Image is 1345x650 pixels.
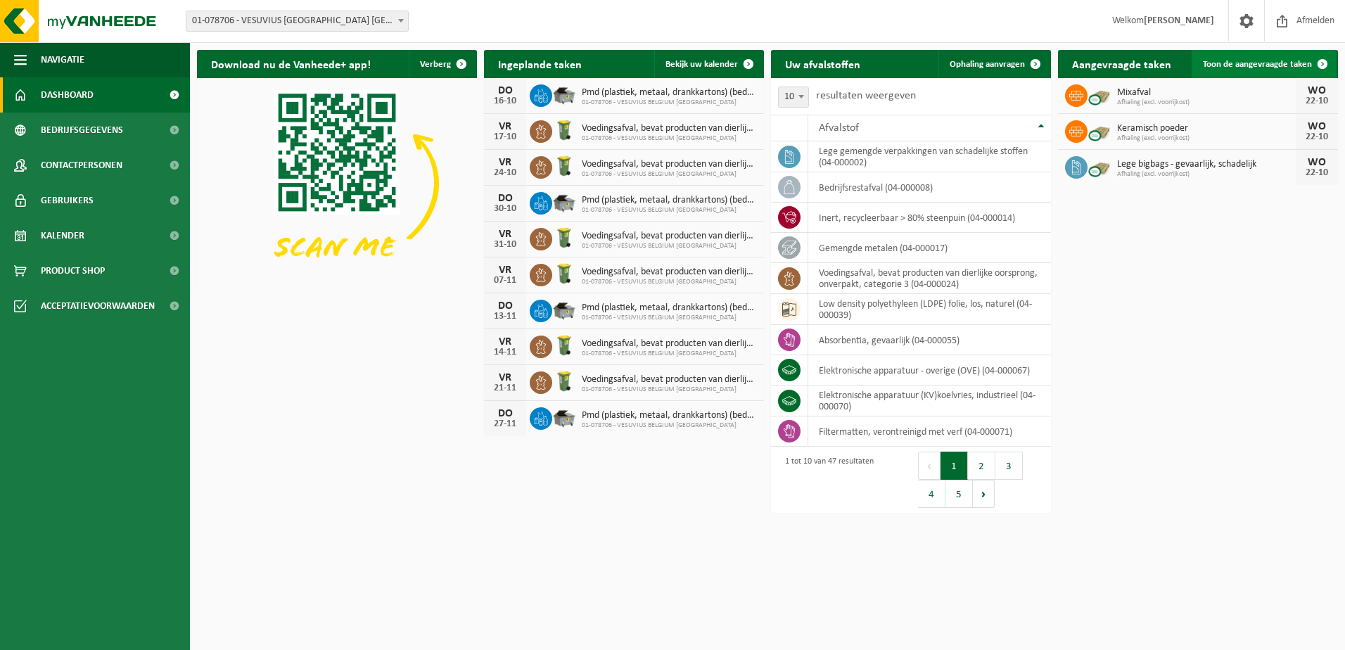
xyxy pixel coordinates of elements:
[808,141,1051,172] td: lege gemengde verpakkingen van schadelijke stoffen (04-000002)
[1303,132,1331,142] div: 22-10
[995,452,1023,480] button: 3
[491,96,519,106] div: 16-10
[491,336,519,348] div: VR
[808,385,1051,416] td: elektronische apparatuur (KV)koelvries, industrieel (04-000070)
[552,118,576,142] img: WB-0140-HPE-GN-50
[819,122,859,134] span: Afvalstof
[582,98,757,107] span: 01-078706 - VESUVIUS BELGIUM [GEOGRAPHIC_DATA]
[582,134,757,143] span: 01-078706 - VESUVIUS BELGIUM [GEOGRAPHIC_DATA]
[41,148,122,183] span: Contactpersonen
[41,253,105,288] span: Product Shop
[197,50,385,77] h2: Download nu de Vanheede+ app!
[41,288,155,324] span: Acceptatievoorwaarden
[491,419,519,429] div: 27-11
[918,480,945,508] button: 4
[491,168,519,178] div: 24-10
[1303,85,1331,96] div: WO
[582,123,757,134] span: Voedingsafval, bevat producten van dierlijke oorsprong, onverpakt, categorie 3
[491,157,519,168] div: VR
[491,348,519,357] div: 14-11
[1117,98,1296,107] span: Afhaling (excl. voorrijkost)
[938,50,1050,78] a: Ophaling aanvragen
[1117,134,1296,143] span: Afhaling (excl. voorrijkost)
[1303,168,1331,178] div: 22-10
[41,218,84,253] span: Kalender
[41,113,123,148] span: Bedrijfsgegevens
[1192,50,1337,78] a: Toon de aangevraagde taken
[41,77,94,113] span: Dashboard
[582,421,757,430] span: 01-078706 - VESUVIUS BELGIUM [GEOGRAPHIC_DATA]
[491,85,519,96] div: DO
[552,226,576,250] img: WB-0140-HPE-GN-50
[552,154,576,178] img: WB-0140-HPE-GN-50
[491,229,519,240] div: VR
[491,312,519,321] div: 13-11
[1303,96,1331,106] div: 22-10
[582,410,757,421] span: Pmd (plastiek, metaal, drankkartons) (bedrijven)
[582,385,757,394] span: 01-078706 - VESUVIUS BELGIUM [GEOGRAPHIC_DATA]
[582,338,757,350] span: Voedingsafval, bevat producten van dierlijke oorsprong, onverpakt, categorie 3
[582,374,757,385] span: Voedingsafval, bevat producten van dierlijke oorsprong, onverpakt, categorie 3
[941,452,968,480] button: 1
[582,170,757,179] span: 01-078706 - VESUVIUS BELGIUM [GEOGRAPHIC_DATA]
[582,278,757,286] span: 01-078706 - VESUVIUS BELGIUM [GEOGRAPHIC_DATA]
[197,78,477,288] img: Download de VHEPlus App
[808,325,1051,355] td: absorbentia, gevaarlijk (04-000055)
[552,82,576,106] img: WB-5000-GAL-GY-01
[582,242,757,250] span: 01-078706 - VESUVIUS BELGIUM [GEOGRAPHIC_DATA]
[491,276,519,286] div: 07-11
[582,231,757,242] span: Voedingsafval, bevat producten van dierlijke oorsprong, onverpakt, categorie 3
[808,294,1051,325] td: low density polyethyleen (LDPE) folie, los, naturel (04-000039)
[582,195,757,206] span: Pmd (plastiek, metaal, drankkartons) (bedrijven)
[582,350,757,358] span: 01-078706 - VESUVIUS BELGIUM [GEOGRAPHIC_DATA]
[491,300,519,312] div: DO
[186,11,409,32] span: 01-078706 - VESUVIUS BELGIUM NV - OOSTENDE
[41,42,84,77] span: Navigatie
[779,87,808,107] span: 10
[1058,50,1185,77] h2: Aangevraagde taken
[582,206,757,215] span: 01-078706 - VESUVIUS BELGIUM [GEOGRAPHIC_DATA]
[945,480,973,508] button: 5
[1117,123,1296,134] span: Keramisch poeder
[1303,121,1331,132] div: WO
[808,233,1051,263] td: gemengde metalen (04-000017)
[491,408,519,419] div: DO
[1117,87,1296,98] span: Mixafval
[491,193,519,204] div: DO
[491,240,519,250] div: 31-10
[491,204,519,214] div: 30-10
[1117,159,1296,170] span: Lege bigbags - gevaarlijk, schadelijk
[409,50,476,78] button: Verberg
[808,416,1051,447] td: filtermatten, verontreinigd met verf (04-000071)
[665,60,738,69] span: Bekijk uw kalender
[491,132,519,142] div: 17-10
[552,190,576,214] img: WB-5000-GAL-GY-01
[552,333,576,357] img: WB-0140-HPE-GN-50
[552,262,576,286] img: WB-0140-HPE-GN-50
[778,87,809,108] span: 10
[1303,157,1331,168] div: WO
[582,87,757,98] span: Pmd (plastiek, metaal, drankkartons) (bedrijven)
[973,480,995,508] button: Next
[186,11,408,31] span: 01-078706 - VESUVIUS BELGIUM NV - OOSTENDE
[1144,15,1214,26] strong: [PERSON_NAME]
[968,452,995,480] button: 2
[1088,82,1111,106] img: PB-CU
[491,121,519,132] div: VR
[582,314,757,322] span: 01-078706 - VESUVIUS BELGIUM [GEOGRAPHIC_DATA]
[552,405,576,429] img: WB-5000-GAL-GY-01
[918,452,941,480] button: Previous
[1117,170,1296,179] span: Afhaling (excl. voorrijkost)
[491,265,519,276] div: VR
[950,60,1025,69] span: Ophaling aanvragen
[582,302,757,314] span: Pmd (plastiek, metaal, drankkartons) (bedrijven)
[552,369,576,393] img: WB-0140-HPE-GN-50
[808,203,1051,233] td: inert, recycleerbaar > 80% steenpuin (04-000014)
[491,372,519,383] div: VR
[1088,154,1111,178] img: PB-CU
[420,60,451,69] span: Verberg
[552,298,576,321] img: WB-5000-GAL-GY-01
[778,450,874,509] div: 1 tot 10 van 47 resultaten
[1203,60,1312,69] span: Toon de aangevraagde taken
[808,355,1051,385] td: elektronische apparatuur - overige (OVE) (04-000067)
